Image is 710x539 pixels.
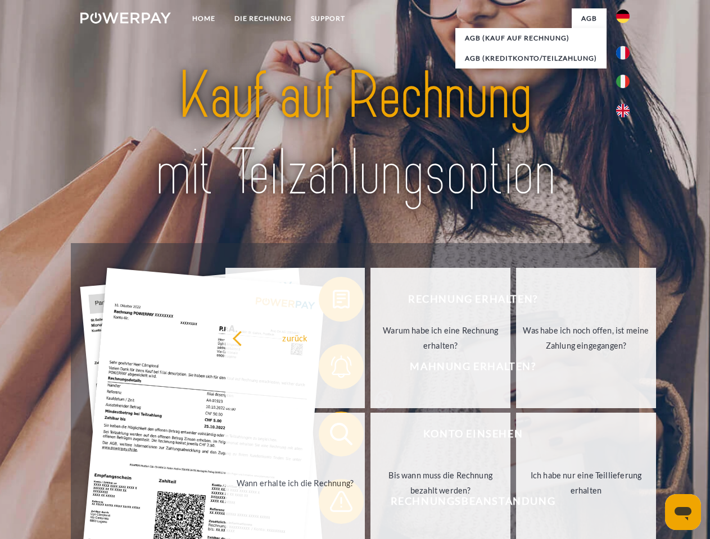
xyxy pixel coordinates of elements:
[225,8,301,29] a: DIE RECHNUNG
[107,54,603,215] img: title-powerpay_de.svg
[665,494,701,530] iframe: Schaltfläche zum Öffnen des Messaging-Fensters
[616,46,630,60] img: fr
[616,104,630,117] img: en
[516,268,656,408] a: Was habe ich noch offen, ist meine Zahlung eingegangen?
[523,468,649,498] div: Ich habe nur eine Teillieferung erhalten
[523,323,649,353] div: Was habe ich noch offen, ist meine Zahlung eingegangen?
[616,75,630,88] img: it
[80,12,171,24] img: logo-powerpay-white.svg
[183,8,225,29] a: Home
[301,8,355,29] a: SUPPORT
[455,48,607,68] a: AGB (Kreditkonto/Teilzahlung)
[455,28,607,48] a: AGB (Kauf auf Rechnung)
[232,475,359,490] div: Wann erhalte ich die Rechnung?
[572,8,607,29] a: agb
[616,10,630,23] img: de
[232,330,359,345] div: zurück
[377,468,504,498] div: Bis wann muss die Rechnung bezahlt werden?
[377,323,504,353] div: Warum habe ich eine Rechnung erhalten?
